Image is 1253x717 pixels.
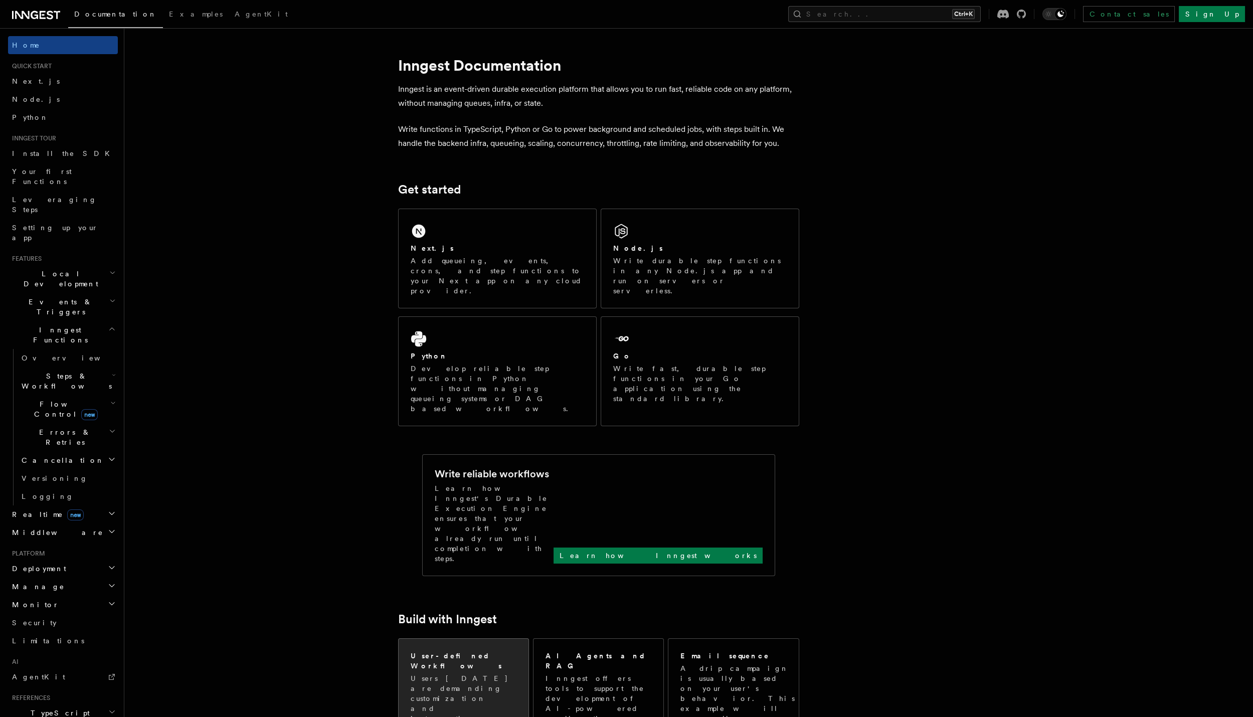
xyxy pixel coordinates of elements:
[8,560,118,578] button: Deployment
[8,191,118,219] a: Leveraging Steps
[952,9,975,19] kbd: Ctrl+K
[680,651,770,661] h2: Email sequence
[411,256,584,296] p: Add queueing, events, crons, and step functions to your Next app on any cloud provider.
[8,321,118,349] button: Inngest Functions
[8,509,84,519] span: Realtime
[8,108,118,126] a: Python
[12,224,98,242] span: Setting up your app
[68,3,163,28] a: Documentation
[18,395,118,423] button: Flow Controlnew
[8,523,118,542] button: Middleware
[18,469,118,487] a: Versioning
[67,509,84,520] span: new
[398,316,597,426] a: PythonDevelop reliable step functions in Python without managing queueing systems or DAG based wo...
[12,619,57,627] span: Security
[22,354,125,362] span: Overview
[1083,6,1175,22] a: Contact sales
[8,72,118,90] a: Next.js
[8,582,65,592] span: Manage
[8,694,50,702] span: References
[8,658,19,666] span: AI
[12,673,65,681] span: AgentKit
[398,56,799,74] h1: Inngest Documentation
[411,243,454,253] h2: Next.js
[22,474,88,482] span: Versioning
[411,651,516,671] h2: User-defined Workflows
[12,40,40,50] span: Home
[229,3,294,27] a: AgentKit
[18,423,118,451] button: Errors & Retries
[601,316,799,426] a: GoWrite fast, durable step functions in your Go application using the standard library.
[8,62,52,70] span: Quick start
[8,632,118,650] a: Limitations
[613,243,663,253] h2: Node.js
[8,144,118,162] a: Install the SDK
[8,293,118,321] button: Events & Triggers
[8,269,109,289] span: Local Development
[12,149,116,157] span: Install the SDK
[546,651,653,671] h2: AI Agents and RAG
[12,167,72,186] span: Your first Functions
[8,527,103,537] span: Middleware
[613,256,787,296] p: Write durable step functions in any Node.js app and run on servers or serverless.
[18,367,118,395] button: Steps & Workflows
[554,548,763,564] a: Learn how Inngest works
[1179,6,1245,22] a: Sign Up
[22,492,74,500] span: Logging
[8,255,42,263] span: Features
[169,10,223,18] span: Examples
[12,113,49,121] span: Python
[398,209,597,308] a: Next.jsAdd queueing, events, crons, and step functions to your Next app on any cloud provider.
[8,596,118,614] button: Monitor
[411,351,448,361] h2: Python
[12,95,60,103] span: Node.js
[788,6,981,22] button: Search...Ctrl+K
[613,351,631,361] h2: Go
[8,578,118,596] button: Manage
[74,10,157,18] span: Documentation
[8,550,45,558] span: Platform
[398,183,461,197] a: Get started
[18,451,118,469] button: Cancellation
[8,614,118,632] a: Security
[560,551,757,561] p: Learn how Inngest works
[601,209,799,308] a: Node.jsWrite durable step functions in any Node.js app and run on servers or serverless.
[398,122,799,150] p: Write functions in TypeScript, Python or Go to power background and scheduled jobs, with steps bu...
[8,219,118,247] a: Setting up your app
[18,427,109,447] span: Errors & Retries
[18,487,118,505] a: Logging
[613,364,787,404] p: Write fast, durable step functions in your Go application using the standard library.
[398,612,497,626] a: Build with Inngest
[81,409,98,420] span: new
[8,600,59,610] span: Monitor
[435,483,554,564] p: Learn how Inngest's Durable Execution Engine ensures that your workflow already run until complet...
[8,564,66,574] span: Deployment
[18,371,112,391] span: Steps & Workflows
[18,349,118,367] a: Overview
[8,265,118,293] button: Local Development
[18,455,104,465] span: Cancellation
[411,364,584,414] p: Develop reliable step functions in Python without managing queueing systems or DAG based workflows.
[398,82,799,110] p: Inngest is an event-driven durable execution platform that allows you to run fast, reliable code ...
[8,325,108,345] span: Inngest Functions
[18,399,110,419] span: Flow Control
[8,90,118,108] a: Node.js
[12,196,97,214] span: Leveraging Steps
[8,349,118,505] div: Inngest Functions
[8,36,118,54] a: Home
[12,77,60,85] span: Next.js
[8,297,109,317] span: Events & Triggers
[163,3,229,27] a: Examples
[8,134,56,142] span: Inngest tour
[1042,8,1066,20] button: Toggle dark mode
[8,668,118,686] a: AgentKit
[235,10,288,18] span: AgentKit
[435,467,549,481] h2: Write reliable workflows
[8,162,118,191] a: Your first Functions
[8,505,118,523] button: Realtimenew
[12,637,84,645] span: Limitations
